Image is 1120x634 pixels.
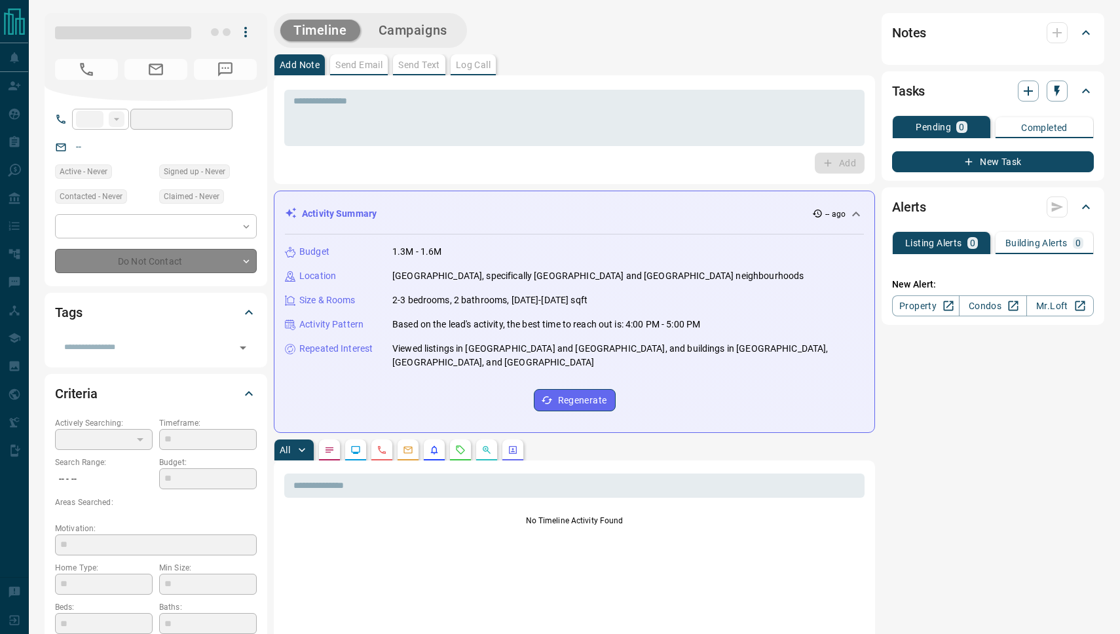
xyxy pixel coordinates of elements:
p: Timeframe: [159,417,257,429]
p: Building Alerts [1005,238,1068,248]
p: Home Type: [55,562,153,574]
button: Regenerate [534,389,616,411]
button: Timeline [280,20,360,41]
svg: Emails [403,445,413,455]
p: Repeated Interest [299,342,373,356]
p: -- - -- [55,468,153,490]
p: Baths: [159,601,257,613]
h2: Notes [892,22,926,43]
p: All [280,445,290,455]
span: No Email [124,59,187,80]
p: [GEOGRAPHIC_DATA], specifically [GEOGRAPHIC_DATA] and [GEOGRAPHIC_DATA] neighbourhoods [392,269,804,283]
p: Search Range: [55,457,153,468]
p: Budget [299,245,329,259]
div: Notes [892,17,1094,48]
div: Alerts [892,191,1094,223]
p: -- ago [825,208,846,220]
span: Contacted - Never [60,190,122,203]
p: 0 [959,122,964,132]
p: Areas Searched: [55,496,257,508]
svg: Lead Browsing Activity [350,445,361,455]
button: Open [234,339,252,357]
a: Mr.Loft [1026,295,1094,316]
span: No Number [194,59,257,80]
h2: Alerts [892,196,926,217]
p: Location [299,269,336,283]
p: No Timeline Activity Found [284,515,865,527]
p: Min Size: [159,562,257,574]
span: Active - Never [60,165,107,178]
p: Activity Pattern [299,318,364,331]
a: -- [76,141,81,152]
div: Tasks [892,75,1094,107]
span: Signed up - Never [164,165,225,178]
p: 0 [970,238,975,248]
p: Beds: [55,601,153,613]
p: Actively Searching: [55,417,153,429]
p: Completed [1021,123,1068,132]
div: Activity Summary-- ago [285,202,864,226]
svg: Agent Actions [508,445,518,455]
h2: Criteria [55,383,98,404]
p: 0 [1075,238,1081,248]
p: 1.3M - 1.6M [392,245,441,259]
p: Size & Rooms [299,293,356,307]
p: Add Note [280,60,320,69]
p: New Alert: [892,278,1094,291]
p: Activity Summary [302,207,377,221]
p: 2-3 bedrooms, 2 bathrooms, [DATE]-[DATE] sqft [392,293,588,307]
h2: Tasks [892,81,925,102]
a: Property [892,295,960,316]
div: Do Not Contact [55,249,257,273]
div: Tags [55,297,257,328]
svg: Notes [324,445,335,455]
svg: Calls [377,445,387,455]
h2: Tags [55,302,82,323]
div: Criteria [55,378,257,409]
span: Claimed - Never [164,190,219,203]
span: No Number [55,59,118,80]
button: Campaigns [365,20,460,41]
p: Motivation: [55,523,257,534]
p: Pending [916,122,951,132]
p: Budget: [159,457,257,468]
p: Viewed listings in [GEOGRAPHIC_DATA] and [GEOGRAPHIC_DATA], and buildings in [GEOGRAPHIC_DATA], [... [392,342,864,369]
p: Listing Alerts [905,238,962,248]
p: Based on the lead's activity, the best time to reach out is: 4:00 PM - 5:00 PM [392,318,700,331]
svg: Opportunities [481,445,492,455]
a: Condos [959,295,1026,316]
svg: Listing Alerts [429,445,439,455]
svg: Requests [455,445,466,455]
button: New Task [892,151,1094,172]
